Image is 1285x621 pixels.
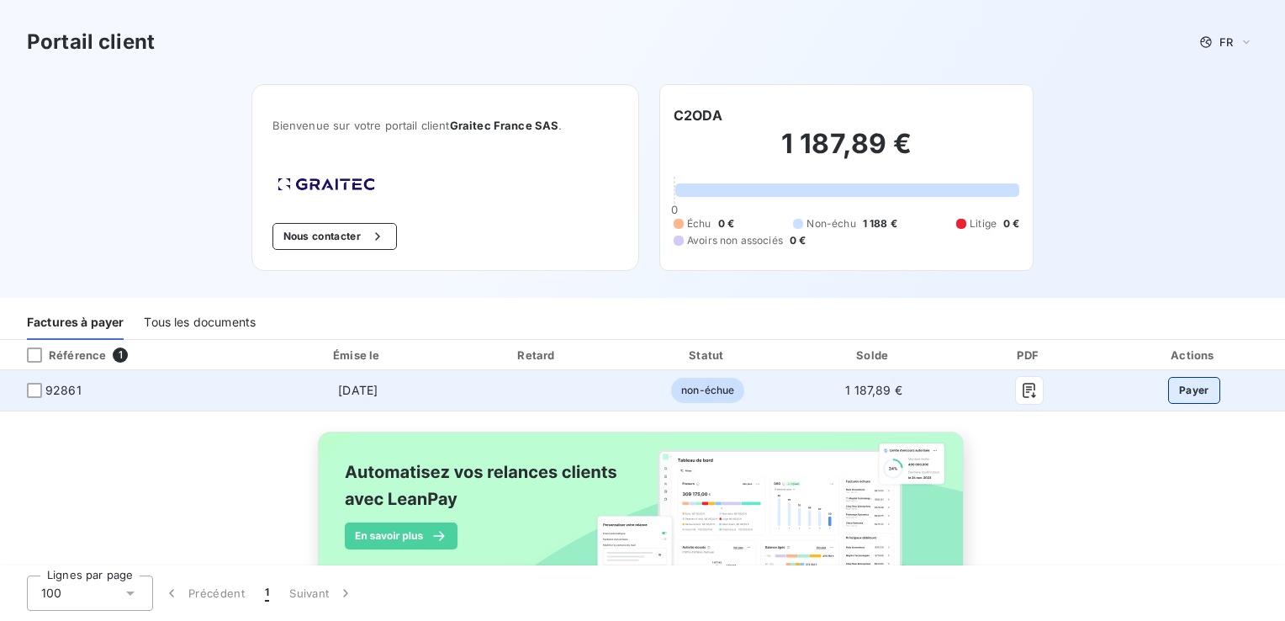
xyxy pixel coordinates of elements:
[279,576,364,611] button: Suivant
[13,348,106,363] div: Référence
[272,119,618,132] span: Bienvenue sur votre portail client .
[970,216,997,231] span: Litige
[27,305,124,340] div: Factures à payer
[845,383,902,397] span: 1 187,89 €
[1003,216,1019,231] span: 0 €
[863,216,897,231] span: 1 188 €
[960,347,1100,364] div: PDF
[796,347,953,364] div: Solde
[687,216,711,231] span: Échu
[255,576,279,611] button: 1
[674,127,1019,178] h2: 1 187,89 €
[1219,35,1233,49] span: FR
[267,347,448,364] div: Émise le
[272,223,397,250] button: Nous contacter
[27,27,155,57] h3: Portail client
[671,378,744,403] span: non-échue
[450,119,559,132] span: Graitec France SAS
[265,585,269,602] span: 1
[113,348,128,363] span: 1
[627,347,789,364] div: Statut
[45,382,82,399] span: 92861
[806,216,855,231] span: Non-échu
[671,203,678,216] span: 0
[674,105,722,125] h6: C2ODA
[455,347,621,364] div: Retard
[41,585,61,602] span: 100
[718,216,734,231] span: 0 €
[1107,347,1282,364] div: Actions
[144,305,256,340] div: Tous les documents
[272,172,380,196] img: Company logo
[1168,377,1220,404] button: Payer
[153,576,255,611] button: Précédent
[790,233,806,248] span: 0 €
[338,383,378,397] span: [DATE]
[687,233,783,248] span: Avoirs non associés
